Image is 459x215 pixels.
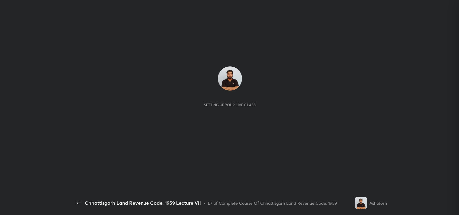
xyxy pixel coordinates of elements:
img: 50a2b7cafd4e47798829f34b8bc3a81a.jpg [355,197,367,209]
div: • [203,200,205,206]
div: L7 of Complete Course Of Chhattisgarh Land Revenue Code, 1959 [208,200,337,206]
div: Ashutosh [369,200,387,206]
div: Chhattisgarh Land Revenue Code, 1959 Lecture VII [85,199,201,207]
div: Setting up your live class [204,103,256,107]
img: 50a2b7cafd4e47798829f34b8bc3a81a.jpg [218,66,242,91]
